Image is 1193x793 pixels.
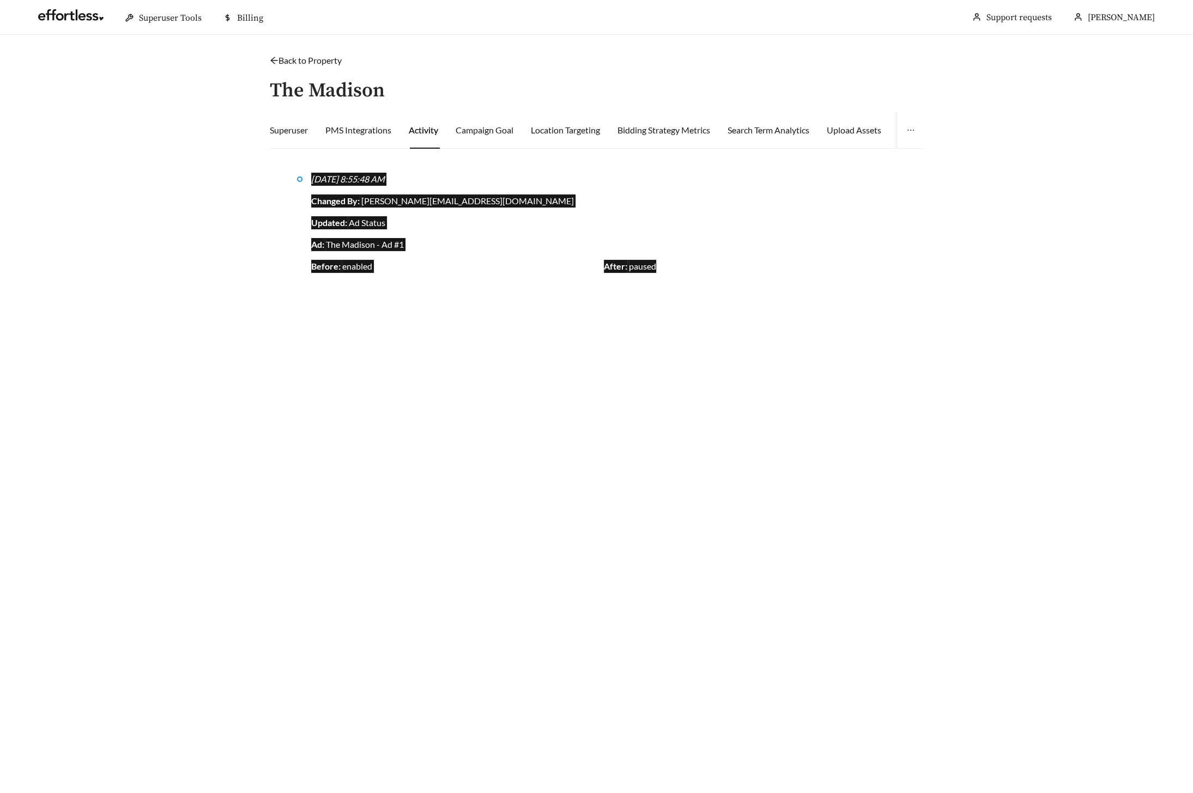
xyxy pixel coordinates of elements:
[827,124,881,137] div: Upload Assets
[311,216,897,229] div: Ad Status
[139,13,202,23] span: Superuser Tools
[270,55,342,65] a: arrow-leftBack to Property
[604,260,897,273] div: paused
[270,80,385,102] h3: The Madison
[986,12,1052,23] a: Support requests
[604,261,629,271] strong: After:
[898,112,924,149] button: ellipsis
[311,260,604,273] div: enabled
[311,196,361,206] strong: Changed By:
[311,174,385,184] i: [DATE] 8:55:48 AM
[325,124,391,137] div: PMS Integrations
[311,261,342,271] strong: Before:
[237,13,263,23] span: Billing
[270,124,308,137] div: Superuser
[1088,12,1155,23] span: [PERSON_NAME]
[617,124,710,137] div: Bidding Strategy Metrics
[728,124,809,137] div: Search Term Analytics
[326,239,404,249] a: The Madison - Ad #1
[311,217,349,228] strong: Updated:
[906,126,915,135] span: ellipsis
[456,124,513,137] div: Campaign Goal
[311,239,326,249] strong: Ad:
[409,124,438,137] div: Activity
[531,124,600,137] div: Location Targeting
[270,56,278,65] span: arrow-left
[311,194,897,208] div: [PERSON_NAME][EMAIL_ADDRESS][DOMAIN_NAME]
